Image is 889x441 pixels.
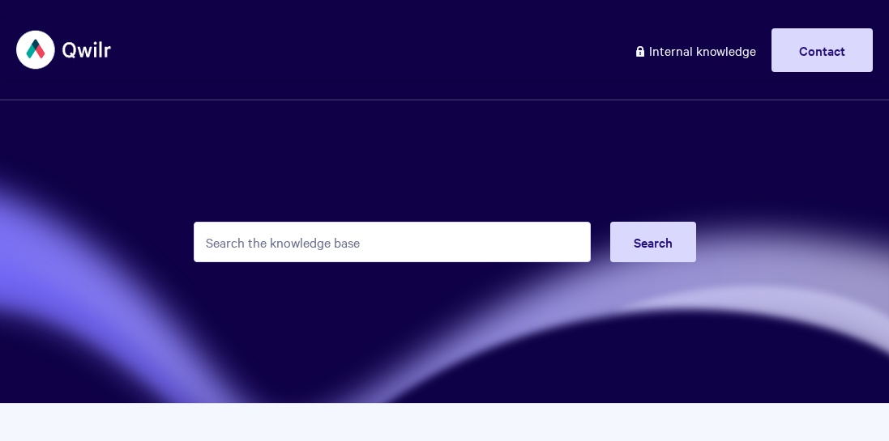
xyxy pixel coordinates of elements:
img: Qwilr Help Center [16,19,113,80]
a: Internal knowledge [622,28,768,72]
a: Contact [771,28,873,72]
button: Search [610,222,696,262]
input: Search the knowledge base [194,222,591,262]
span: Search [634,233,673,251]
